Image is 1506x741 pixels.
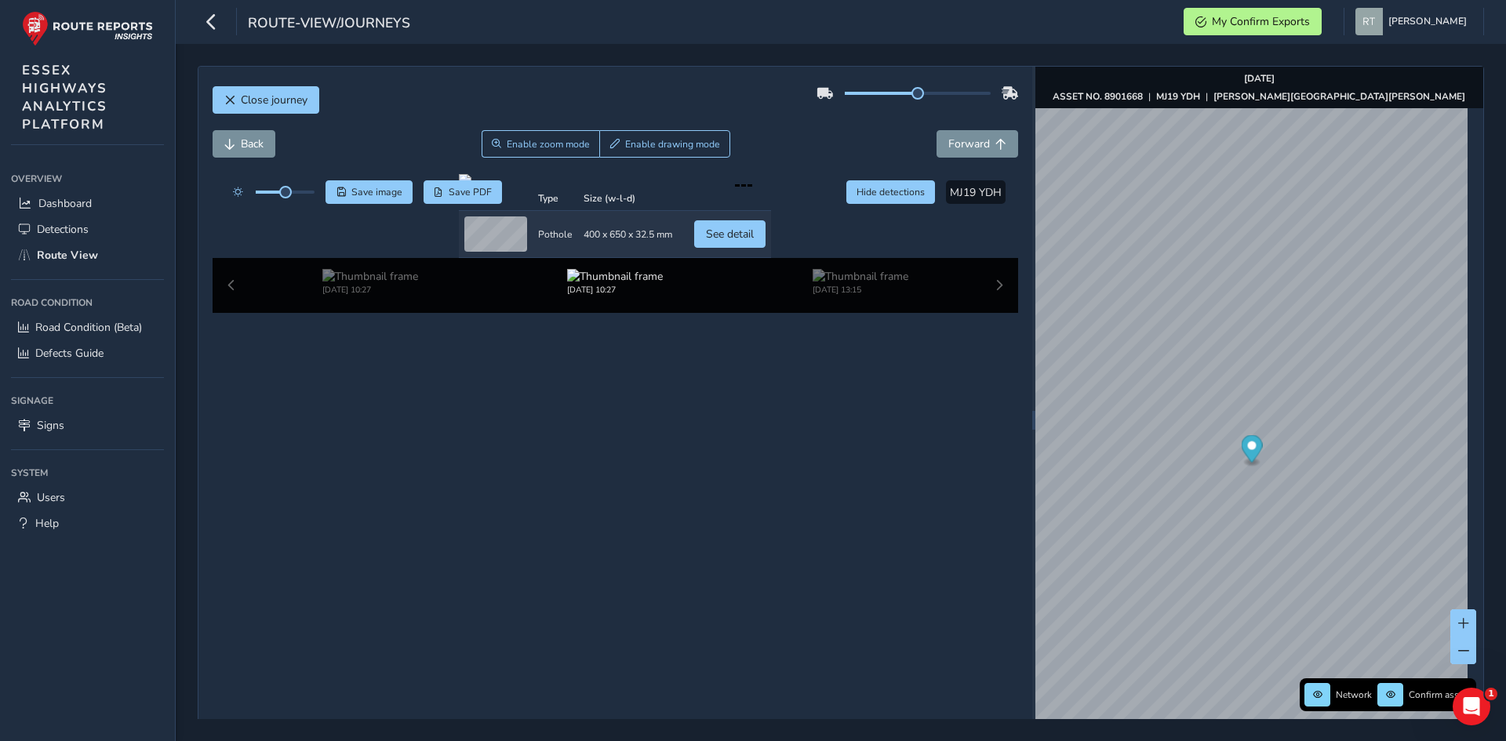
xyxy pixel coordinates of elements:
span: MJ19 YDH [950,185,1002,200]
span: 1 [1485,688,1497,700]
div: | | [1053,90,1465,103]
span: Defects Guide [35,346,104,361]
div: [DATE] 13:15 [813,284,908,296]
a: Detections [11,216,164,242]
td: Pothole [533,211,578,258]
iframe: Intercom live chat [1453,688,1490,725]
div: Overview [11,167,164,191]
a: Dashboard [11,191,164,216]
button: My Confirm Exports [1184,8,1322,35]
strong: ASSET NO. 8901668 [1053,90,1143,103]
span: Users [37,490,65,505]
button: Save [326,180,413,204]
button: Close journey [213,86,319,114]
span: Hide detections [857,186,925,198]
span: Enable zoom mode [507,138,590,151]
div: System [11,461,164,485]
img: Thumbnail frame [813,269,908,284]
span: [PERSON_NAME] [1388,8,1467,35]
strong: MJ19 YDH [1156,90,1200,103]
span: Route View [37,248,98,263]
img: Thumbnail frame [322,269,418,284]
a: Defects Guide [11,340,164,366]
strong: [PERSON_NAME][GEOGRAPHIC_DATA][PERSON_NAME] [1213,90,1465,103]
button: Draw [599,130,730,158]
button: Zoom [482,130,600,158]
span: Network [1336,688,1372,701]
div: Map marker [1241,435,1262,467]
button: PDF [424,180,503,204]
strong: [DATE] [1244,72,1275,85]
a: Users [11,485,164,510]
span: Back [241,136,264,151]
span: Forward [948,136,990,151]
span: route-view/journeys [248,13,410,35]
div: [DATE] 10:27 [567,284,663,296]
button: Forward [937,130,1018,158]
button: See detail [694,220,766,248]
a: Signs [11,412,164,438]
span: Save PDF [449,186,492,198]
div: Road Condition [11,291,164,314]
img: rr logo [22,11,153,46]
a: Help [11,510,164,536]
div: Signage [11,389,164,412]
img: Thumbnail frame [567,269,663,284]
span: My Confirm Exports [1212,14,1310,29]
span: Enable drawing mode [625,138,720,151]
span: Close journey [241,93,307,107]
span: Dashboard [38,196,92,211]
button: Back [213,130,275,158]
button: Hide detections [846,180,936,204]
a: Route View [11,242,164,268]
span: Detections [37,222,89,237]
a: Road Condition (Beta) [11,314,164,340]
button: [PERSON_NAME] [1355,8,1472,35]
span: See detail [706,227,754,242]
span: Signs [37,418,64,433]
span: Confirm assets [1409,688,1471,701]
span: Save image [351,186,402,198]
span: Road Condition (Beta) [35,320,142,335]
span: ESSEX HIGHWAYS ANALYTICS PLATFORM [22,61,107,133]
td: 400 x 650 x 32.5 mm [578,211,678,258]
span: Help [35,516,59,531]
img: diamond-layout [1355,8,1383,35]
div: [DATE] 10:27 [322,284,418,296]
